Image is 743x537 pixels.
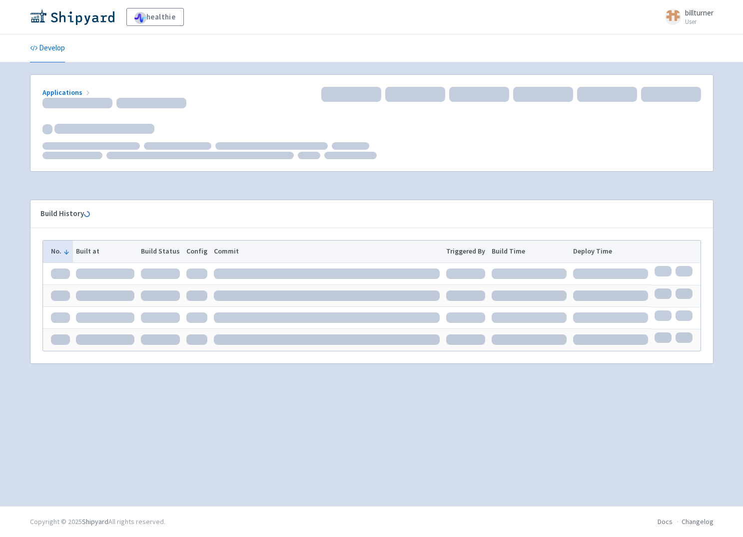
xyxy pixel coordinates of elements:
[682,517,714,526] a: Changelog
[210,241,443,263] th: Commit
[126,8,184,26] a: healthie
[685,8,714,17] span: billturner
[40,208,687,220] div: Build History
[73,241,138,263] th: Built at
[30,34,65,62] a: Develop
[51,246,70,257] button: No.
[30,9,114,25] img: Shipyard logo
[658,517,673,526] a: Docs
[30,517,165,527] div: Copyright © 2025 All rights reserved.
[685,18,714,25] small: User
[489,241,570,263] th: Build Time
[138,241,183,263] th: Build Status
[42,88,92,97] a: Applications
[570,241,651,263] th: Deploy Time
[659,9,714,25] a: billturner User
[183,241,210,263] th: Config
[443,241,489,263] th: Triggered By
[82,517,108,526] a: Shipyard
